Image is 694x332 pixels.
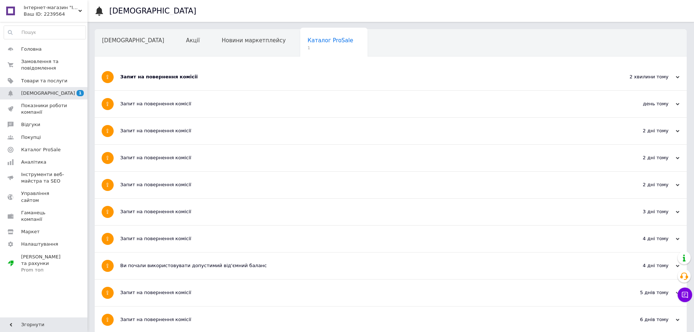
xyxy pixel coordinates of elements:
[120,155,607,161] div: Запит на повернення комісії
[120,289,607,296] div: Запит на повернення комісії
[607,181,679,188] div: 2 дні тому
[607,128,679,134] div: 2 дні тому
[221,37,286,44] span: Новини маркетплейсу
[21,90,75,97] span: [DEMOGRAPHIC_DATA]
[120,128,607,134] div: Запит на повернення комісії
[120,316,607,323] div: Запит на повернення комісії
[21,210,67,223] span: Гаманець компанії
[607,208,679,215] div: 3 дні тому
[607,155,679,161] div: 2 дні тому
[678,288,692,302] button: Чат з покупцем
[607,101,679,107] div: день тому
[607,262,679,269] div: 4 дні тому
[120,208,607,215] div: Запит на повернення комісії
[21,58,67,71] span: Замовлення та повідомлення
[307,37,353,44] span: Каталог ProSale
[120,235,607,242] div: Запит на повернення комісії
[21,46,42,52] span: Головна
[21,78,67,84] span: Товари та послуги
[21,147,60,153] span: Каталог ProSale
[607,316,679,323] div: 6 днів тому
[21,241,58,247] span: Налаштування
[607,74,679,80] div: 2 хвилини тому
[21,229,40,235] span: Маркет
[21,159,46,165] span: Аналітика
[24,11,87,17] div: Ваш ID: 2239564
[21,134,41,141] span: Покупці
[24,4,78,11] span: Інтернет-магазин "InterBag"
[77,90,84,96] span: 1
[4,26,86,39] input: Пошук
[307,45,353,51] span: 1
[120,74,607,80] div: Запит на повернення комісії
[120,262,607,269] div: Ви почали використовувати допустимий від'ємний баланс
[21,171,67,184] span: Інструменти веб-майстра та SEO
[102,37,164,44] span: [DEMOGRAPHIC_DATA]
[120,181,607,188] div: Запит на повернення комісії
[607,235,679,242] div: 4 дні тому
[21,102,67,116] span: Показники роботи компанії
[109,7,196,15] h1: [DEMOGRAPHIC_DATA]
[21,121,40,128] span: Відгуки
[186,37,200,44] span: Акції
[21,267,67,273] div: Prom топ
[120,101,607,107] div: Запит на повернення комісії
[21,254,67,274] span: [PERSON_NAME] та рахунки
[607,289,679,296] div: 5 днів тому
[21,190,67,203] span: Управління сайтом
